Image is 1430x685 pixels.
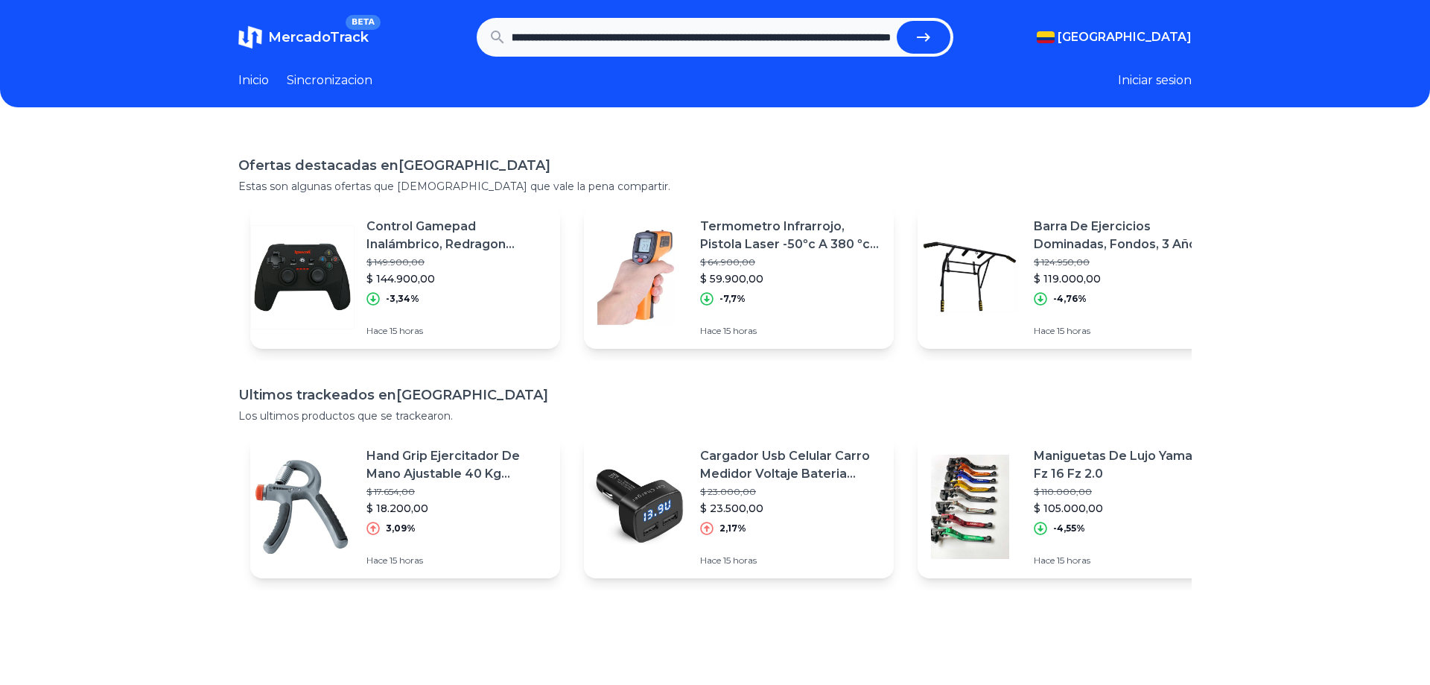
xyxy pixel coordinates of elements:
[386,293,419,305] p: -3,34%
[366,271,548,286] p: $ 144.900,00
[366,501,548,516] p: $ 18.200,00
[1058,28,1192,46] span: [GEOGRAPHIC_DATA]
[700,555,882,566] p: Hace 15 horas
[250,206,560,349] a: Featured imageControl Gamepad Inalámbrico, Redragon Harrow G808, Pc / Ps3$ 149.900,00$ 144.900,00...
[700,486,882,498] p: $ 23.000,00
[287,72,372,89] a: Sincronizacion
[250,225,355,329] img: Featured image
[1034,555,1215,566] p: Hace 15 horas
[366,555,548,566] p: Hace 15 horas
[366,486,548,498] p: $ 17.654,00
[238,408,1192,423] p: Los ultimos productos que se trackearon.
[268,29,369,45] span: MercadoTrack
[1037,28,1192,46] button: [GEOGRAPHIC_DATA]
[1037,31,1055,43] img: Colombia
[366,218,548,253] p: Control Gamepad Inalámbrico, Redragon Harrow G808, Pc / Ps3
[719,523,746,534] p: 2,17%
[238,25,369,49] a: MercadoTrackBETA
[1034,325,1215,337] p: Hace 15 horas
[700,218,882,253] p: Termometro Infrarrojo, Pistola Laser -50ºc A 380 ºc Digital
[584,225,688,329] img: Featured image
[346,15,381,30] span: BETA
[250,455,355,559] img: Featured image
[1034,271,1215,286] p: $ 119.000,00
[918,435,1227,578] a: Featured imageManiguetas De Lujo Yamaha Fz 16 Fz 2.0$ 110.000,00$ 105.000,00-4,55%Hace 15 horas
[1034,256,1215,268] p: $ 124.950,00
[700,501,882,516] p: $ 23.500,00
[238,385,1192,405] h1: Ultimos trackeados en [GEOGRAPHIC_DATA]
[1034,218,1215,253] p: Barra De Ejercicios Dominadas, Fondos, 3 Años De Garantía
[719,293,746,305] p: -7,7%
[700,256,882,268] p: $ 64.900,00
[366,325,548,337] p: Hace 15 horas
[250,435,560,578] a: Featured imageHand Grip Ejercitador De Mano Ajustable 40 Kg Sportfitness$ 17.654,00$ 18.200,003,0...
[918,225,1022,329] img: Featured image
[1053,293,1087,305] p: -4,76%
[238,25,262,49] img: MercadoTrack
[366,447,548,483] p: Hand Grip Ejercitador De Mano Ajustable 40 Kg Sportfitness
[584,455,688,559] img: Featured image
[238,72,269,89] a: Inicio
[700,325,882,337] p: Hace 15 horas
[918,455,1022,559] img: Featured image
[1053,523,1085,534] p: -4,55%
[1034,486,1215,498] p: $ 110.000,00
[584,206,894,349] a: Featured imageTermometro Infrarrojo, Pistola Laser -50ºc A 380 ºc Digital$ 64.900,00$ 59.900,00-7...
[918,206,1227,349] a: Featured imageBarra De Ejercicios Dominadas, Fondos, 3 Años De Garantía$ 124.950,00$ 119.000,00-4...
[584,435,894,578] a: Featured imageCargador Usb Celular Carro Medidor Voltaje Bateria Vehicular$ 23.000,00$ 23.500,002...
[1118,72,1192,89] button: Iniciar sesion
[366,256,548,268] p: $ 149.900,00
[700,271,882,286] p: $ 59.900,00
[238,155,1192,176] h1: Ofertas destacadas en [GEOGRAPHIC_DATA]
[700,447,882,483] p: Cargador Usb Celular Carro Medidor Voltaje Bateria Vehicular
[238,179,1192,194] p: Estas son algunas ofertas que [DEMOGRAPHIC_DATA] que vale la pena compartir.
[1034,447,1215,483] p: Maniguetas De Lujo Yamaha Fz 16 Fz 2.0
[386,523,416,534] p: 3,09%
[1034,501,1215,516] p: $ 105.000,00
